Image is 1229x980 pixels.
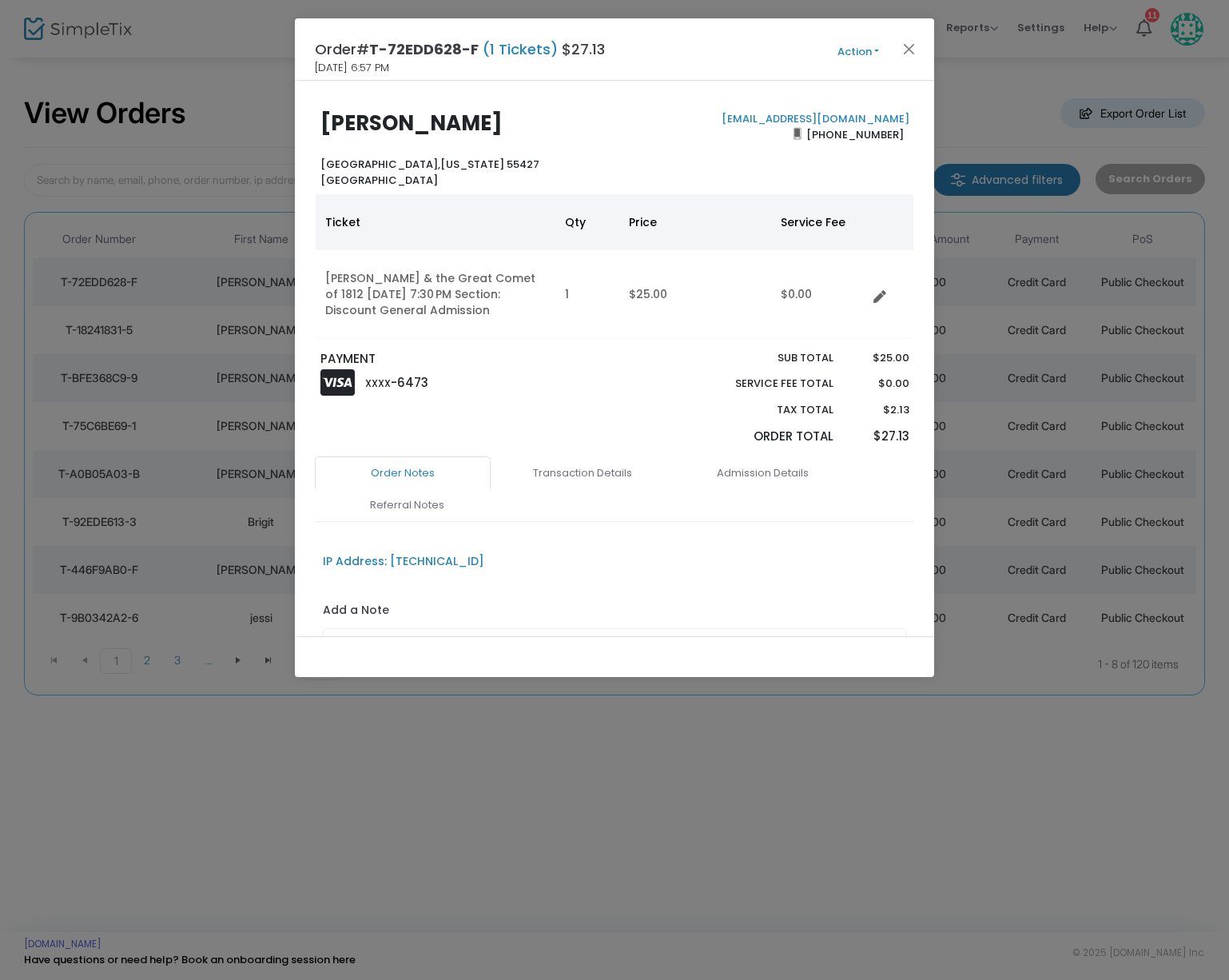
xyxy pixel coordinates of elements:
b: [PERSON_NAME] [320,109,503,137]
td: [PERSON_NAME] & the Great Comet of 1812 [DATE] 7:30 PM Section: Discount General Admission [316,250,555,339]
td: $0.00 [771,250,867,339]
th: Ticket [316,194,555,250]
td: $25.00 [619,250,771,339]
p: $0.00 [849,376,909,392]
span: T-72EDD628-F [369,39,479,59]
a: Referral Notes [319,488,495,522]
p: PAYMENT [320,350,607,368]
a: Order Notes [315,456,491,490]
p: Order Total [698,428,833,446]
p: $27.13 [849,428,909,446]
span: (1 Tickets) [479,39,562,59]
span: XXXX [365,376,391,390]
span: [GEOGRAPHIC_DATA], [320,157,440,172]
span: [PHONE_NUMBER] [801,122,909,147]
button: Close [899,38,920,59]
th: Price [619,194,771,250]
p: $2.13 [849,402,909,418]
button: Action [810,43,906,61]
a: [EMAIL_ADDRESS][DOMAIN_NAME] [718,111,909,126]
span: [DATE] 6:57 PM [315,60,389,76]
th: Qty [555,194,619,250]
div: Data table [316,194,913,339]
a: Admission Details [674,456,850,490]
th: Service Fee [771,194,867,250]
p: $25.00 [849,350,909,366]
label: Add a Note [323,602,389,623]
div: IP Address: [TECHNICAL_ID] [323,553,484,570]
p: Tax Total [698,402,833,418]
span: -6473 [391,374,428,391]
p: Service Fee Total [698,376,833,392]
a: Transaction Details [495,456,670,490]
td: 1 [555,250,619,339]
h4: Order# $27.13 [315,38,605,60]
b: [US_STATE] 55427 [GEOGRAPHIC_DATA] [320,157,539,188]
p: Sub total [698,350,833,366]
